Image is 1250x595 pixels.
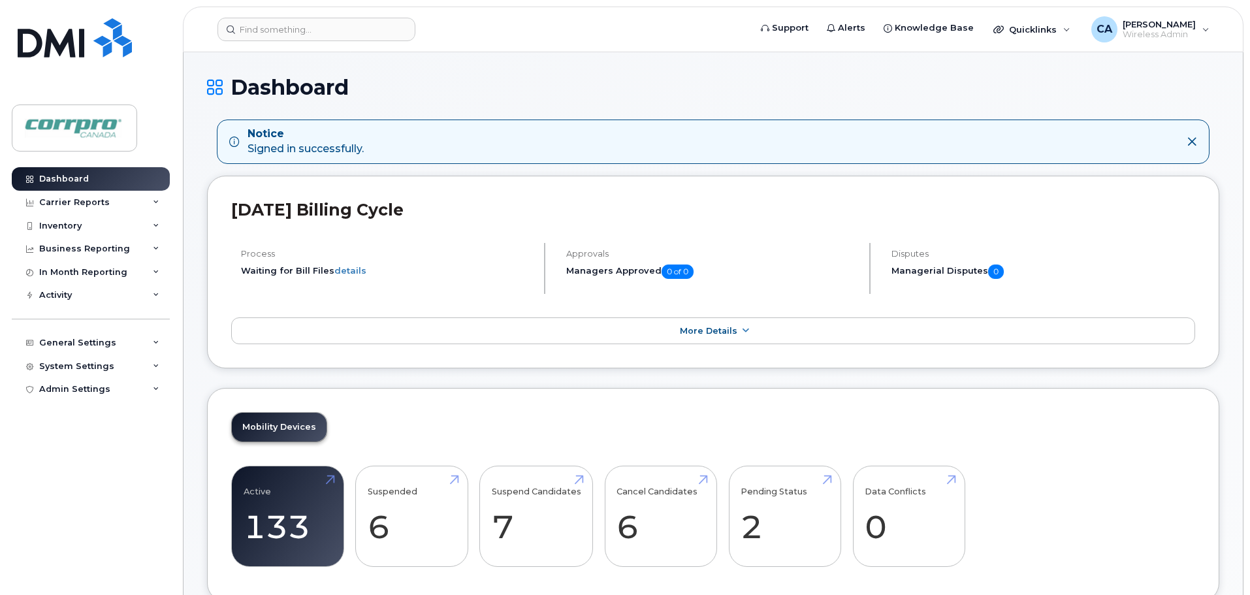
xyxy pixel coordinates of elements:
[891,249,1195,259] h4: Disputes
[231,200,1195,219] h2: [DATE] Billing Cycle
[232,413,327,442] a: Mobility Devices
[248,127,364,157] div: Signed in successfully.
[207,76,1219,99] h1: Dashboard
[865,474,953,560] a: Data Conflicts 0
[566,265,858,279] h5: Managers Approved
[241,249,533,259] h4: Process
[566,249,858,259] h4: Approvals
[248,127,364,142] strong: Notice
[492,474,581,560] a: Suspend Candidates 7
[617,474,705,560] a: Cancel Candidates 6
[334,265,366,276] a: details
[244,474,332,560] a: Active 133
[662,265,694,279] span: 0 of 0
[680,326,737,336] span: More Details
[741,474,829,560] a: Pending Status 2
[368,474,456,560] a: Suspended 6
[241,265,533,277] li: Waiting for Bill Files
[988,265,1004,279] span: 0
[891,265,1195,279] h5: Managerial Disputes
